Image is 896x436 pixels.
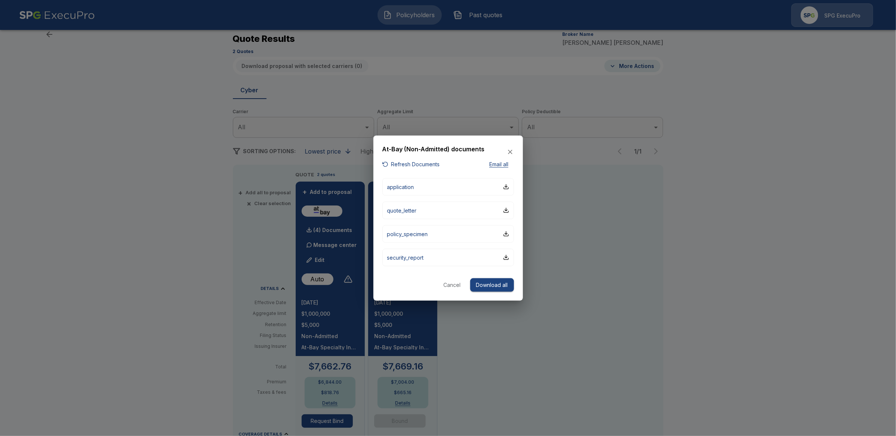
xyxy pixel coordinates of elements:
p: application [387,183,414,191]
h6: At-Bay (Non-Admitted) documents [382,144,485,154]
button: security_report [382,248,514,266]
button: Download all [470,278,514,292]
p: policy_specimen [387,230,428,238]
p: quote_letter [387,206,417,214]
button: Email all [484,160,514,169]
button: Cancel [440,278,464,292]
button: application [382,178,514,195]
button: quote_letter [382,201,514,219]
button: policy_specimen [382,225,514,242]
button: Refresh Documents [382,160,440,169]
p: security_report [387,253,424,261]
